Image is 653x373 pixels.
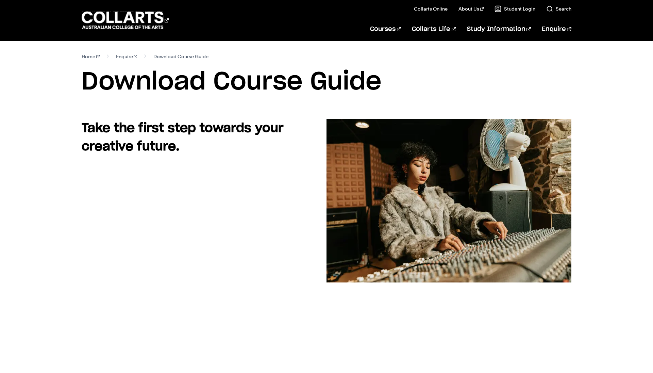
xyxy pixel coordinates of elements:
[467,18,531,40] a: Study Information
[82,11,169,30] div: Go to homepage
[370,18,401,40] a: Courses
[542,18,571,40] a: Enquire
[82,52,100,61] a: Home
[82,122,283,153] strong: Take the first step towards your creative future.
[153,52,208,61] span: Download Course Guide
[458,5,484,12] a: About Us
[414,5,448,12] a: Collarts Online
[82,67,571,97] h1: Download Course Guide
[546,5,571,12] a: Search
[495,5,535,12] a: Student Login
[116,52,137,61] a: Enquire
[412,18,456,40] a: Collarts Life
